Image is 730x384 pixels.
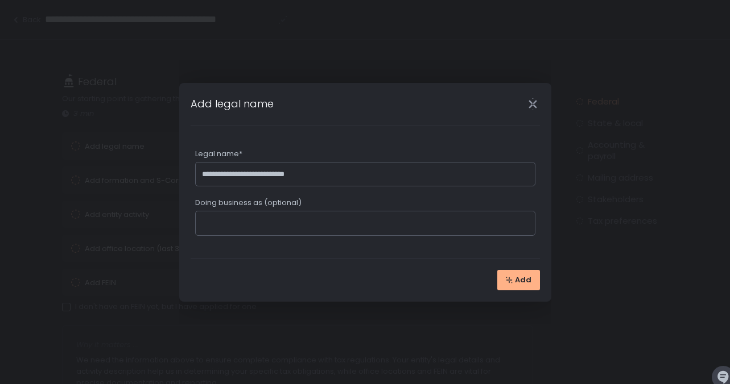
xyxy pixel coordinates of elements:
[195,198,302,208] span: Doing business as (optional)
[195,149,242,159] span: Legal name*
[515,98,551,111] div: Close
[497,270,540,290] button: Add
[191,96,274,111] h1: Add legal name
[515,275,531,285] span: Add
